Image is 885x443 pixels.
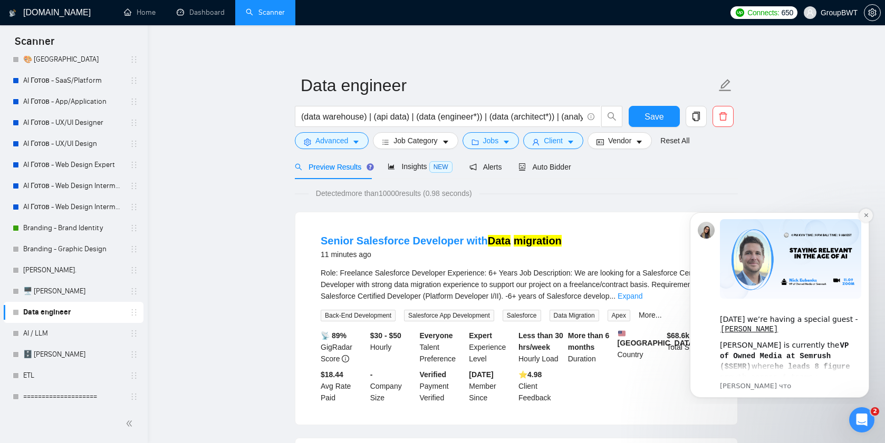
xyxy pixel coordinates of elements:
[588,132,652,149] button: idcardVendorcaret-down
[608,310,630,321] span: Apex
[23,281,123,302] a: 🖥️ [PERSON_NAME]
[639,311,662,319] a: More...
[467,330,516,365] div: Experience Level
[747,7,779,18] span: Connects:
[23,196,123,218] a: AI Готов - Web Design Intermediate минус Development
[636,138,643,146] span: caret-down
[469,163,477,171] span: notification
[601,106,622,127] button: search
[370,331,401,340] b: $30 - $50
[130,371,138,380] span: holder
[321,267,712,302] div: Role: Freelance Salesforce Developer Experience: 6+ Years Job Description: We are looking for a S...
[130,140,138,148] span: holder
[177,8,225,17] a: dashboardDashboard
[321,248,562,261] div: 11 minutes ago
[23,70,123,91] a: AI Готов - SaaS/Platform
[618,330,697,347] b: [GEOGRAPHIC_DATA]
[321,331,347,340] b: 📡 89%
[130,350,138,359] span: holder
[404,310,494,321] span: Salesforce App Development
[130,308,138,317] span: holder
[130,203,138,211] span: holder
[469,370,493,379] b: [DATE]
[518,370,542,379] b: ⭐️ 4.98
[130,266,138,274] span: holder
[864,4,881,21] button: setting
[301,72,716,99] input: Scanner name...
[388,163,395,170] span: area-chart
[518,163,571,171] span: Auto Bidder
[319,369,368,403] div: Avg Rate Paid
[442,138,449,146] span: caret-down
[126,418,136,429] span: double-left
[321,235,562,247] a: Senior Salesforce Developer withData migration
[246,8,285,17] a: searchScanner
[295,132,369,149] button: settingAdvancedcaret-down
[23,218,123,239] a: Branding - Brand Identity
[23,49,123,70] a: 🎨 [GEOGRAPHIC_DATA]
[130,119,138,127] span: holder
[130,287,138,296] span: holder
[295,163,371,171] span: Preview Results
[488,235,511,247] mark: Data
[23,302,123,323] a: Data engineer
[23,112,123,133] a: AI Готов - UX/UI Designer
[418,369,467,403] div: Payment Verified
[503,138,510,146] span: caret-down
[518,163,526,171] span: robot
[736,8,744,17] img: upwork-logo.png
[718,78,732,92] span: edit
[516,369,566,403] div: Client Feedback
[849,407,874,432] iframe: Intercom live chat
[618,292,642,300] a: Expand
[463,132,520,149] button: folderJobscaret-down
[23,133,123,154] a: AI Готов - UX/UI Design
[864,8,881,17] a: setting
[429,161,453,173] span: NEW
[23,260,123,281] a: [PERSON_NAME].
[342,355,349,362] span: info-circle
[368,330,418,365] div: Hourly
[686,106,707,127] button: copy
[806,9,814,16] span: user
[567,138,574,146] span: caret-down
[319,330,368,365] div: GigRadar Score
[130,76,138,85] span: holder
[23,175,123,196] a: AI Готов - Web Design Intermediate минус Developer
[309,188,479,199] span: Detected more than 10000 results (0.98 seconds)
[304,138,311,146] span: setting
[382,138,389,146] span: bars
[516,330,566,365] div: Hourly Load
[23,154,123,175] a: AI Готов - Web Design Expert
[321,370,343,379] b: $18.44
[130,161,138,169] span: holder
[472,138,479,146] span: folder
[550,310,599,321] span: Data Migration
[9,5,16,22] img: logo
[532,138,540,146] span: user
[597,138,604,146] span: idcard
[315,135,348,146] span: Advanced
[130,329,138,338] span: holder
[130,55,138,64] span: holder
[418,330,467,365] div: Talent Preference
[665,330,714,365] div: Total Spent
[871,407,879,416] span: 2
[130,97,138,106] span: holder
[23,323,123,344] a: AI / LLM
[667,331,689,340] b: $ 68.6k
[518,331,563,351] b: Less than 30 hrs/week
[469,163,502,171] span: Alerts
[301,110,583,123] input: Search Freelance Jobs...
